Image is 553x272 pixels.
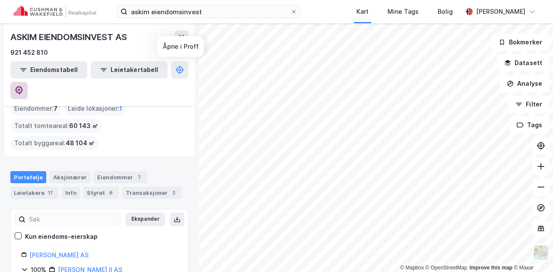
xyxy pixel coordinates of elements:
a: OpenStreetMap [426,265,467,271]
button: Analyse [499,75,550,92]
a: Mapbox [400,265,424,271]
div: 17 [46,188,55,197]
div: 7 [135,173,143,181]
span: 48 104 ㎡ [66,138,95,148]
div: ASKIM EIENDOMSINVEST AS [10,30,128,44]
div: Kart [356,6,369,17]
div: Info [62,187,80,199]
iframe: Chat Widget [510,231,553,272]
button: Bokmerker [491,34,550,51]
div: Eiendommer : [11,102,61,116]
button: Ekspander [126,213,165,226]
img: cushman-wakefield-realkapital-logo.202ea83816669bd177139c58696a8fa1.svg [14,6,96,18]
div: Leide lokasjoner : [64,102,126,116]
div: Transaksjoner [122,187,181,199]
div: [PERSON_NAME] [476,6,525,17]
span: 60 143 ㎡ [69,121,98,131]
div: Styret [83,187,119,199]
div: 2 [169,188,178,197]
div: Kontrollprogram for chat [510,231,553,272]
input: Søk på adresse, matrikkel, gårdeiere, leietakere eller personer [127,5,290,18]
div: 921 452 810 [10,47,48,58]
a: [PERSON_NAME] AS [29,251,89,259]
div: Kun eiendoms-eierskap [25,231,98,242]
div: Totalt byggareal : [11,136,98,150]
div: Mine Tags [388,6,419,17]
button: Datasett [497,54,550,72]
button: Tags [509,116,550,134]
button: Leietakertabell [91,61,168,78]
div: Totalt tomteareal : [11,119,102,133]
span: 1 [119,103,122,114]
div: Leietakere [10,187,58,199]
button: Filter [508,96,550,113]
button: Eiendomstabell [10,61,87,78]
div: Aksjonærer [50,171,90,183]
div: 6 [107,188,115,197]
span: 7 [54,103,57,114]
div: Bolig [438,6,453,17]
div: Eiendommer [94,171,147,183]
input: Søk [25,213,120,226]
div: Portefølje [10,171,46,183]
a: Improve this map [470,265,512,271]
